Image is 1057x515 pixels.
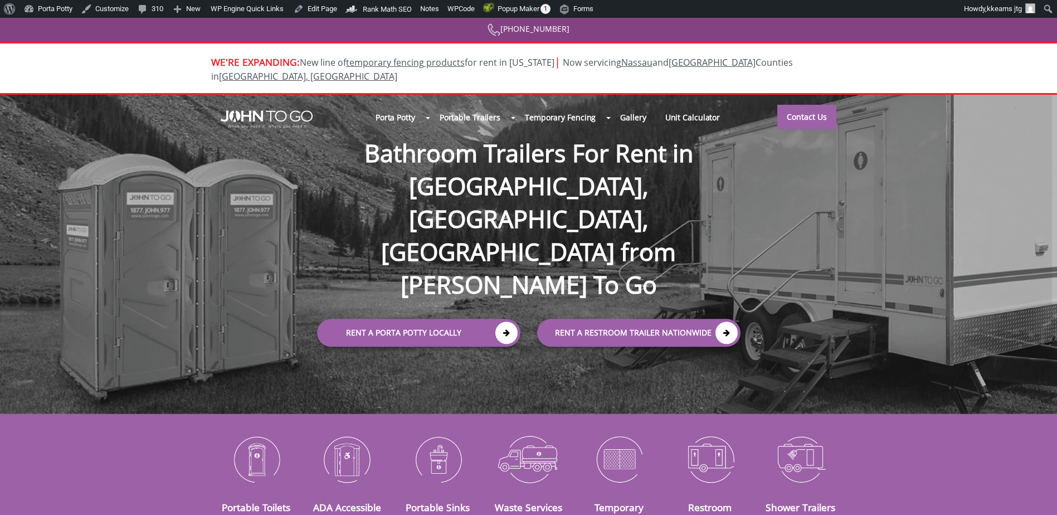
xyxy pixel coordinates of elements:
[310,430,384,488] img: ADA-Accessible-Units-icon_N.png
[406,501,470,514] a: Portable Sinks
[219,70,397,82] a: [GEOGRAPHIC_DATA], [GEOGRAPHIC_DATA]
[495,501,562,514] a: Waste Services
[554,54,561,69] span: |
[363,5,412,13] span: Rank Math SEO
[306,101,752,302] h1: Bathroom Trailers For Rent in [GEOGRAPHIC_DATA], [GEOGRAPHIC_DATA], [GEOGRAPHIC_DATA] from [PERSO...
[764,430,838,488] img: Shower-Trailers-icon_N.png
[987,4,1022,13] span: kkearns jtg
[317,319,520,347] a: Rent a Porta Potty Locally
[491,430,566,488] img: Waste-Services-icon_N.png
[621,56,652,69] a: Nassau
[211,56,793,82] span: New line of for rent in [US_STATE]
[656,105,730,129] a: Unit Calculator
[515,105,605,129] a: Temporary Fencing
[537,319,741,347] a: rent a RESTROOM TRAILER Nationwide
[488,23,569,34] a: [PHONE_NUMBER]
[540,4,551,14] span: 1
[366,105,425,129] a: Porta Potty
[211,56,793,82] span: Now servicing and Counties in
[401,430,475,488] img: Portable-Sinks-icon_N.png
[582,430,656,488] img: Temporary-Fencing-cion_N.png
[673,430,747,488] img: Restroom-Trailers-icon_N.png
[611,105,655,129] a: Gallery
[669,56,756,69] a: [GEOGRAPHIC_DATA]
[220,430,294,488] img: Portable-Toilets-icon_N.png
[211,55,300,69] span: WE'RE EXPANDING:
[222,501,290,514] a: Portable Toilets
[777,105,836,129] a: Contact Us
[346,56,465,69] a: temporary fencing products
[766,501,835,514] a: Shower Trailers
[221,110,313,128] img: JOHN to go
[430,105,510,129] a: Portable Trailers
